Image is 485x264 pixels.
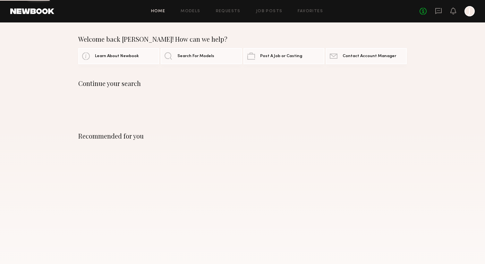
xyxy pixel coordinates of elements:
a: Contact Account Manager [326,48,407,64]
a: Home [151,9,166,13]
span: Learn About Newbook [95,54,139,58]
a: Search For Models [161,48,242,64]
span: Contact Account Manager [343,54,396,58]
a: Job Posts [256,9,283,13]
a: Models [181,9,200,13]
a: Post A Job or Casting [243,48,324,64]
span: Post A Job or Casting [260,54,302,58]
div: Recommended for you [78,132,407,140]
a: J [464,6,475,16]
div: Continue your search [78,80,407,87]
span: Search For Models [177,54,214,58]
div: Welcome back [PERSON_NAME]! How can we help? [78,35,407,43]
a: Learn About Newbook [78,48,159,64]
a: Requests [216,9,241,13]
a: Favorites [298,9,323,13]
